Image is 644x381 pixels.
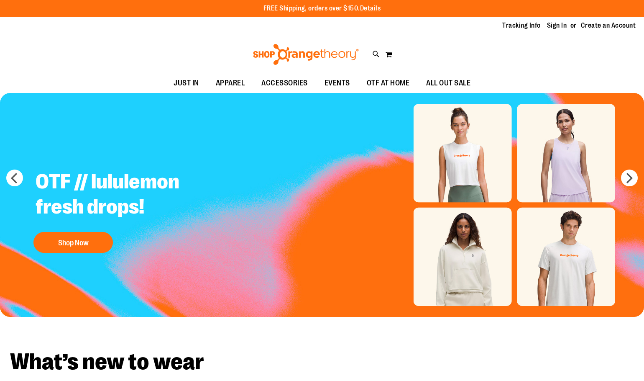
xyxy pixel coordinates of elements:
h2: What’s new to wear [10,350,634,373]
a: Create an Account [581,21,636,30]
a: Sign In [547,21,567,30]
span: ALL OUT SALE [426,74,470,93]
img: Shop Orangetheory [252,44,360,65]
button: Shop Now [33,232,113,253]
a: Tracking Info [502,21,541,30]
a: Details [360,5,381,12]
p: FREE Shipping, orders over $150. [263,4,381,13]
span: JUST IN [174,74,199,93]
span: OTF AT HOME [367,74,410,93]
button: next [621,170,638,186]
span: APPAREL [216,74,245,93]
span: EVENTS [325,74,350,93]
button: prev [6,170,23,186]
h2: OTF // lululemon fresh drops! [29,163,237,228]
a: OTF // lululemon fresh drops! Shop Now [29,163,237,257]
span: ACCESSORIES [261,74,308,93]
